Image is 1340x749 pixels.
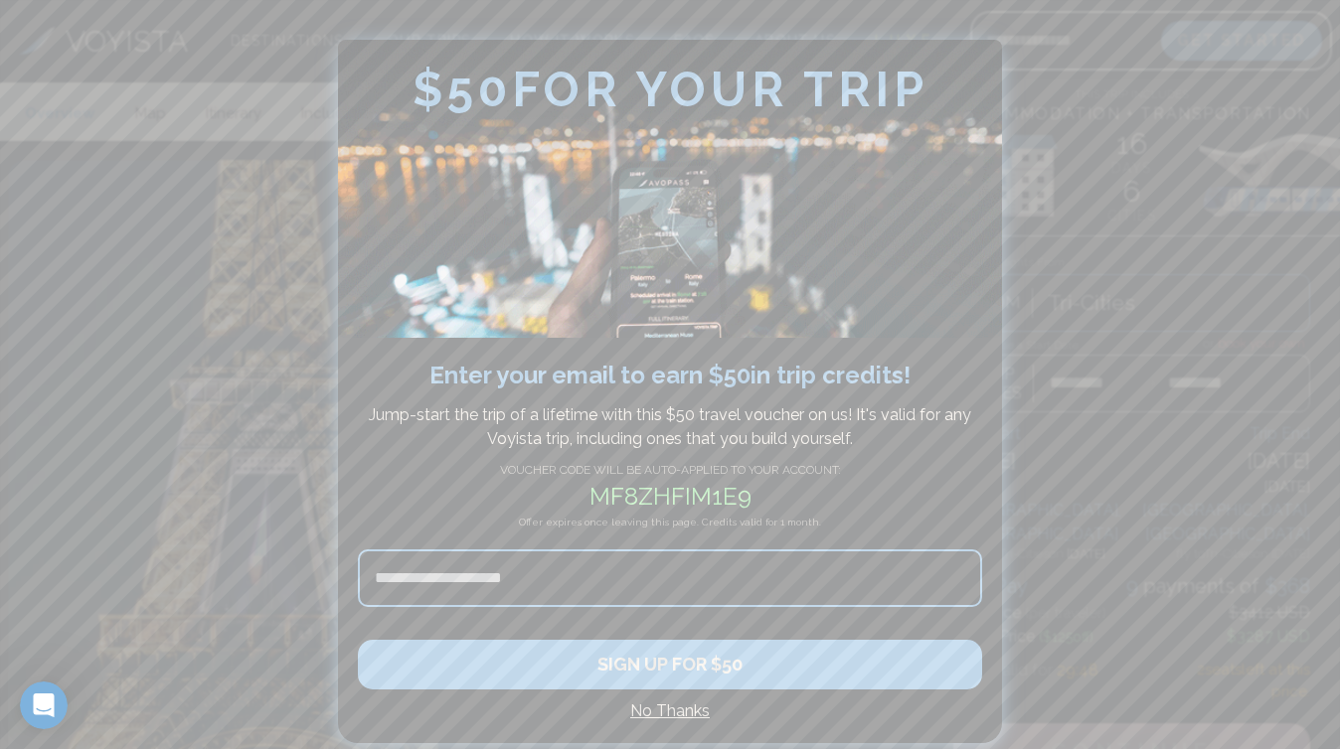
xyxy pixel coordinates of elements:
[358,699,982,723] h4: No Thanks
[338,40,1002,114] h2: $ 50 FOR YOUR TRIP
[358,461,982,479] h4: VOUCHER CODE WILL BE AUTO-APPLIED TO YOUR ACCOUNT:
[358,640,982,689] button: SIGN UP FOR $50
[358,479,982,515] h2: mf8zhfim1e9
[358,358,982,393] h2: Enter your email to earn $ 50 in trip credits !
[20,681,68,729] iframe: Intercom live chat
[358,515,982,549] h4: Offer expires once leaving this page. Credits valid for 1 month.
[368,403,972,451] p: Jump-start the trip of a lifetime with this $ 50 travel voucher on us! It's valid for any Voyista...
[338,40,1002,338] img: Avopass plane flying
